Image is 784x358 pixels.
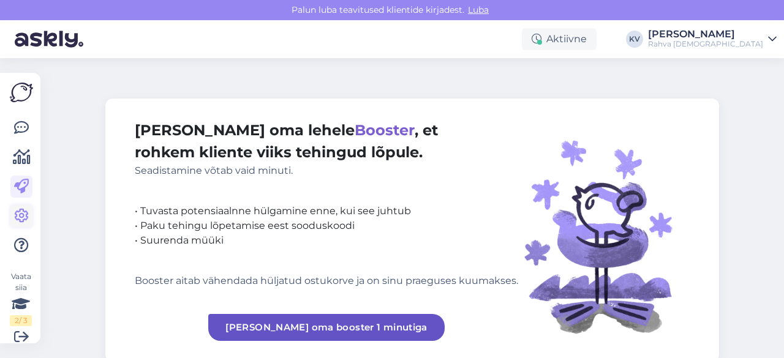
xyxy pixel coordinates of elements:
div: Vaata siia [10,271,32,326]
span: Luba [464,4,492,15]
img: Askly Logo [10,83,33,102]
div: Aktiivne [522,28,597,50]
div: • Suurenda müüki [135,233,518,248]
div: Seadistamine võtab vaid minuti. [135,163,518,178]
div: • Tuvasta potensiaalnne hülgamine enne, kui see juhtub [135,204,518,218]
div: KV [626,31,643,48]
div: [PERSON_NAME] [648,29,763,39]
div: Booster aitab vähendada hüljatud ostukorve ja on sinu praeguses kuumakses. [135,274,518,288]
div: [PERSON_NAME] oma lehele , et rohkem kliente viiks tehingud lõpule. [135,119,518,178]
img: illustration [518,119,690,341]
div: Rahva [DEMOGRAPHIC_DATA] [648,39,763,49]
span: Booster [355,121,415,139]
div: • Paku tehingu lõpetamise eest sooduskoodi [135,218,518,233]
a: [PERSON_NAME]Rahva [DEMOGRAPHIC_DATA] [648,29,777,49]
a: [PERSON_NAME] oma booster 1 minutiga [208,314,445,341]
div: 2 / 3 [10,315,32,326]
